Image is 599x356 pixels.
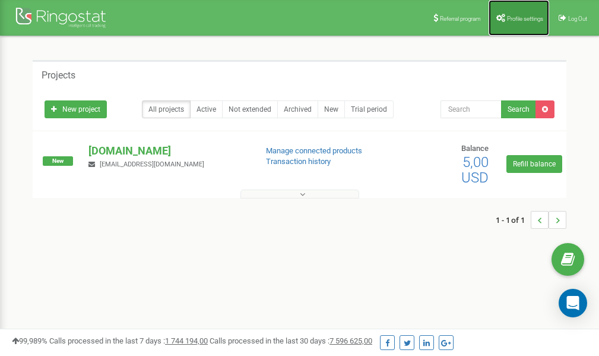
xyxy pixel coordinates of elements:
[210,336,372,345] span: Calls processed in the last 30 days :
[440,15,481,22] span: Referral program
[12,336,47,345] span: 99,989%
[568,15,587,22] span: Log Out
[496,211,531,229] span: 1 - 1 of 1
[277,100,318,118] a: Archived
[318,100,345,118] a: New
[440,100,502,118] input: Search
[190,100,223,118] a: Active
[100,160,204,168] span: [EMAIL_ADDRESS][DOMAIN_NAME]
[49,336,208,345] span: Calls processed in the last 7 days :
[45,100,107,118] a: New project
[344,100,394,118] a: Trial period
[42,70,75,81] h5: Projects
[461,154,489,186] span: 5,00 USD
[266,146,362,155] a: Manage connected products
[329,336,372,345] u: 7 596 625,00
[222,100,278,118] a: Not extended
[165,336,208,345] u: 1 744 194,00
[506,155,562,173] a: Refill balance
[88,143,246,159] p: [DOMAIN_NAME]
[461,144,489,153] span: Balance
[496,199,566,241] nav: ...
[142,100,191,118] a: All projects
[559,289,587,317] div: Open Intercom Messenger
[507,15,543,22] span: Profile settings
[43,156,73,166] span: New
[266,157,331,166] a: Transaction history
[501,100,536,118] button: Search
